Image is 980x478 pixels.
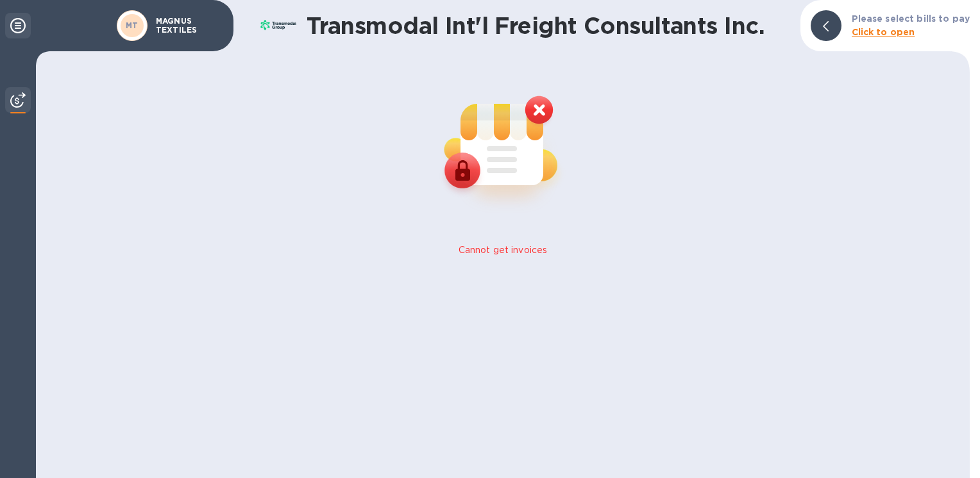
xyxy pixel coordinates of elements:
[459,243,548,257] p: Cannot get invoices
[852,13,970,24] b: Please select bills to pay
[852,27,915,37] b: Click to open
[126,21,139,30] b: MT
[156,17,220,35] p: MAGNUS TEXTILES
[307,12,790,39] h1: Transmodal Int'l Freight Consultants Inc.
